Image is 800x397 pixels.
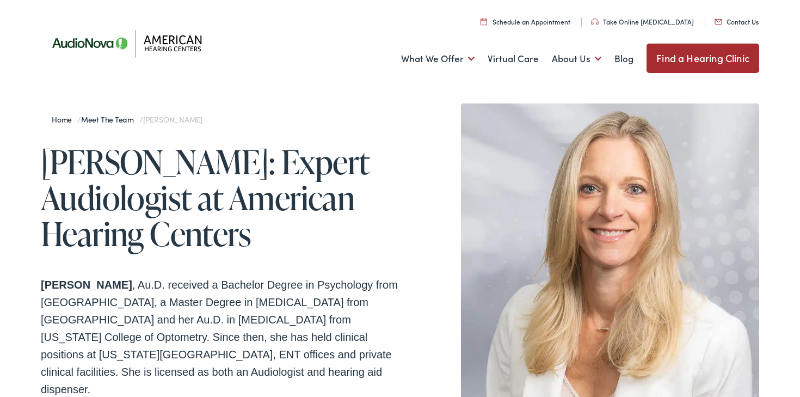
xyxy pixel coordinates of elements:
[614,39,633,79] a: Blog
[41,144,400,252] h1: [PERSON_NAME]: Expert Audiologist at American Hearing Centers
[52,114,77,125] a: Home
[52,114,202,125] span: / /
[143,114,202,125] span: [PERSON_NAME]
[552,39,601,79] a: About Us
[488,39,539,79] a: Virtual Care
[591,17,694,26] a: Take Online [MEDICAL_DATA]
[481,17,570,26] a: Schedule an Appointment
[41,279,132,291] strong: [PERSON_NAME]
[715,19,722,25] img: utility icon
[715,17,759,26] a: Contact Us
[481,18,487,25] img: utility icon
[81,114,139,125] a: Meet the Team
[647,44,759,73] a: Find a Hearing Clinic
[401,39,475,79] a: What We Offer
[591,19,599,25] img: utility icon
